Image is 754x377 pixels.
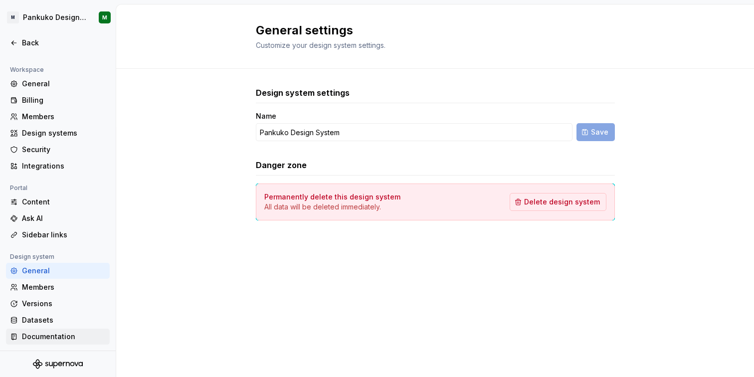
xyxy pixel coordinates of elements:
[22,315,106,325] div: Datasets
[6,227,110,243] a: Sidebar links
[22,161,106,171] div: Integrations
[524,197,600,207] span: Delete design system
[22,112,106,122] div: Members
[22,128,106,138] div: Design systems
[22,197,106,207] div: Content
[256,159,307,171] h3: Danger zone
[22,145,106,155] div: Security
[6,329,110,345] a: Documentation
[6,182,31,194] div: Portal
[22,266,106,276] div: General
[6,158,110,174] a: Integrations
[22,299,106,309] div: Versions
[102,13,107,21] div: M
[7,11,19,23] div: M
[256,111,276,121] label: Name
[6,35,110,51] a: Back
[6,125,110,141] a: Design systems
[264,202,400,212] p: All data will be deleted immediately.
[256,41,385,49] span: Customize your design system settings.
[256,87,350,99] h3: Design system settings
[23,12,87,22] div: Pankuko Design System
[6,312,110,328] a: Datasets
[6,279,110,295] a: Members
[6,92,110,108] a: Billing
[22,282,106,292] div: Members
[22,95,106,105] div: Billing
[33,359,83,369] svg: Supernova Logo
[2,6,114,28] button: MPankuko Design SystemM
[22,332,106,342] div: Documentation
[6,296,110,312] a: Versions
[22,213,106,223] div: Ask AI
[6,142,110,158] a: Security
[510,193,606,211] button: Delete design system
[6,194,110,210] a: Content
[256,22,603,38] h2: General settings
[6,263,110,279] a: General
[22,38,106,48] div: Back
[6,210,110,226] a: Ask AI
[22,79,106,89] div: General
[6,76,110,92] a: General
[6,109,110,125] a: Members
[6,64,48,76] div: Workspace
[264,192,400,202] h4: Permanently delete this design system
[22,230,106,240] div: Sidebar links
[6,251,58,263] div: Design system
